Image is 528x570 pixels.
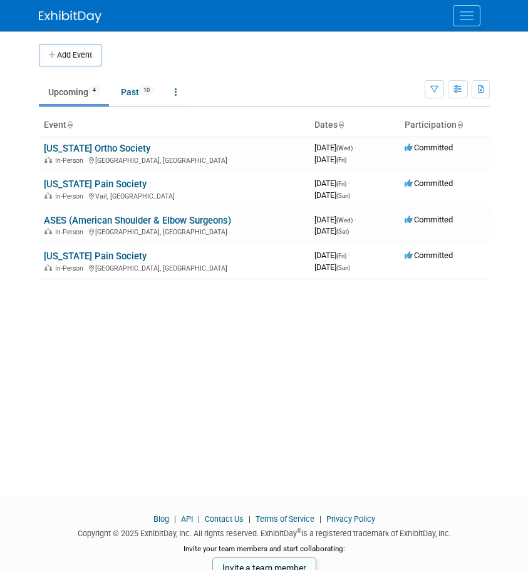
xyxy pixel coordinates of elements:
[44,215,231,226] a: ASES (American Shoulder & Elbow Surgeons)
[55,228,87,236] span: In-Person
[314,143,356,152] span: [DATE]
[195,514,203,524] span: |
[44,155,304,165] div: [GEOGRAPHIC_DATA], [GEOGRAPHIC_DATA]
[44,179,147,190] a: [US_STATE] Pain Society
[44,262,304,272] div: [GEOGRAPHIC_DATA], [GEOGRAPHIC_DATA]
[314,262,350,272] span: [DATE]
[336,192,350,199] span: (Sun)
[140,86,153,95] span: 10
[355,215,356,224] span: -
[314,215,356,224] span: [DATE]
[336,145,353,152] span: (Wed)
[153,514,169,524] a: Blog
[336,264,350,271] span: (Sun)
[405,215,453,224] span: Committed
[44,157,52,163] img: In-Person Event
[39,115,309,136] th: Event
[39,544,490,562] div: Invite your team members and start collaborating:
[44,190,304,200] div: Vail, [GEOGRAPHIC_DATA]
[181,514,193,524] a: API
[246,514,254,524] span: |
[297,527,301,534] sup: ®
[336,217,353,224] span: (Wed)
[309,115,400,136] th: Dates
[326,514,375,524] a: Privacy Policy
[348,251,350,260] span: -
[44,192,52,199] img: In-Person Event
[39,80,109,104] a: Upcoming4
[355,143,356,152] span: -
[111,80,163,104] a: Past10
[314,251,350,260] span: [DATE]
[44,251,147,262] a: [US_STATE] Pain Society
[256,514,314,524] a: Terms of Service
[336,157,346,163] span: (Fri)
[171,514,179,524] span: |
[336,228,349,235] span: (Sat)
[89,86,100,95] span: 4
[348,179,350,188] span: -
[44,228,52,234] img: In-Person Event
[314,179,350,188] span: [DATE]
[39,525,490,539] div: Copyright © 2025 ExhibitDay, Inc. All rights reserved. ExhibitDay is a registered trademark of Ex...
[453,5,480,26] button: Menu
[55,157,87,165] span: In-Person
[314,226,349,236] span: [DATE]
[405,143,453,152] span: Committed
[39,11,101,23] img: ExhibitDay
[457,120,463,130] a: Sort by Participation Type
[314,190,350,200] span: [DATE]
[336,180,346,187] span: (Fri)
[205,514,244,524] a: Contact Us
[400,115,490,136] th: Participation
[55,264,87,272] span: In-Person
[39,44,101,66] button: Add Event
[314,155,346,164] span: [DATE]
[316,514,324,524] span: |
[44,226,304,236] div: [GEOGRAPHIC_DATA], [GEOGRAPHIC_DATA]
[405,251,453,260] span: Committed
[44,264,52,271] img: In-Person Event
[405,179,453,188] span: Committed
[55,192,87,200] span: In-Person
[66,120,73,130] a: Sort by Event Name
[338,120,344,130] a: Sort by Start Date
[44,143,150,154] a: [US_STATE] Ortho Society
[336,252,346,259] span: (Fri)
